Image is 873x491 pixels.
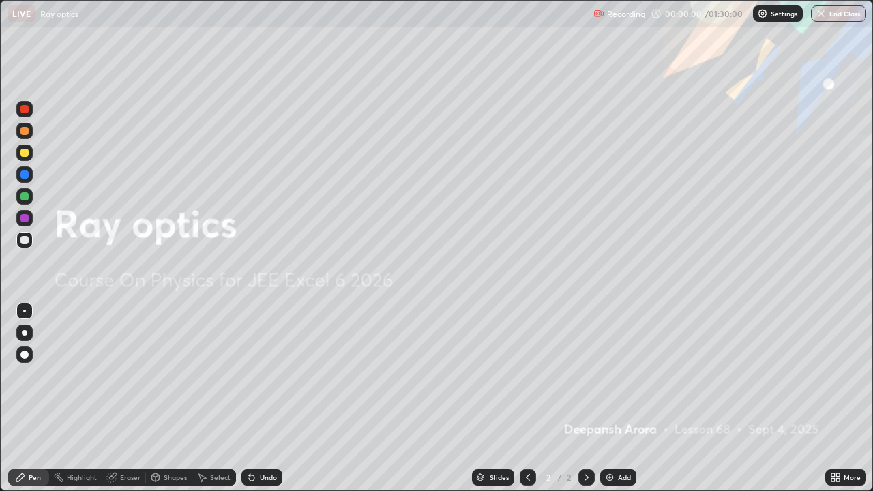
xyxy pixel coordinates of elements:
img: recording.375f2c34.svg [593,8,604,19]
p: Ray optics [40,8,78,19]
div: / [558,473,562,481]
div: 2 [542,473,555,481]
img: class-settings-icons [757,8,768,19]
div: Shapes [164,474,187,481]
p: Settings [771,10,797,17]
div: Add [618,474,631,481]
img: end-class-cross [816,8,827,19]
div: Select [210,474,231,481]
div: Slides [490,474,509,481]
div: Pen [29,474,41,481]
div: Undo [260,474,277,481]
div: More [844,474,861,481]
button: End Class [811,5,866,22]
div: Eraser [120,474,140,481]
div: Highlight [67,474,97,481]
img: add-slide-button [604,472,615,483]
div: 2 [565,471,573,483]
p: LIVE [12,8,31,19]
p: Recording [607,9,645,19]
